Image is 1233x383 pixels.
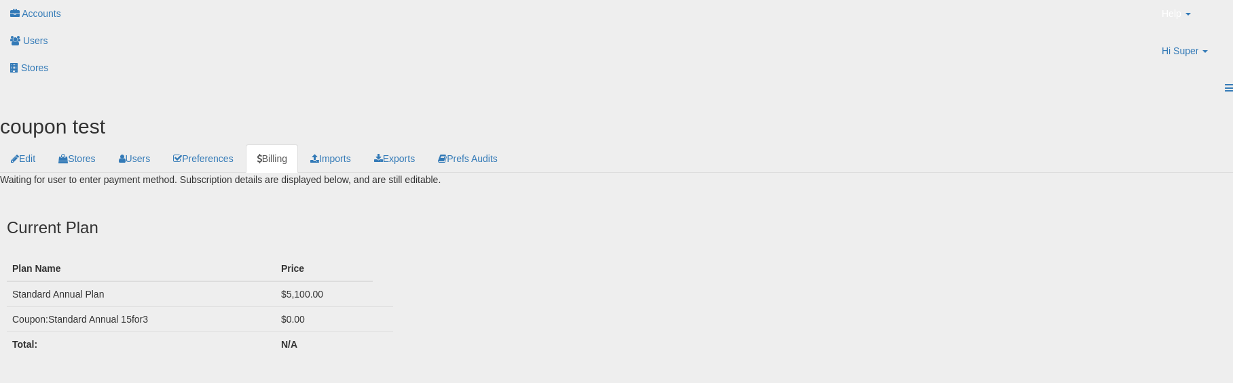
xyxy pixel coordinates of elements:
[12,339,37,350] b: Total:
[1162,7,1181,20] span: Help
[7,306,276,331] td: Coupon: Standard Annual 15for3
[276,281,373,307] td: $5,100.00
[7,256,276,281] th: Plan Name
[23,35,48,46] span: Users
[162,144,244,173] a: Preferences
[1162,44,1198,58] span: Hi Super
[21,62,48,73] span: Stores
[22,8,61,19] span: Accounts
[363,144,426,173] a: Exports
[246,144,298,173] a: Billing
[108,144,162,173] a: Users
[48,144,106,173] a: Stores
[276,256,373,281] th: Price
[7,281,276,307] td: Standard Annual Plan
[281,339,297,350] b: N/A
[299,144,362,173] a: Imports
[427,144,509,173] a: Prefs Audits
[276,306,373,331] td: $0.00
[1152,37,1233,75] a: Hi Super
[7,219,1226,237] h3: Current Plan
